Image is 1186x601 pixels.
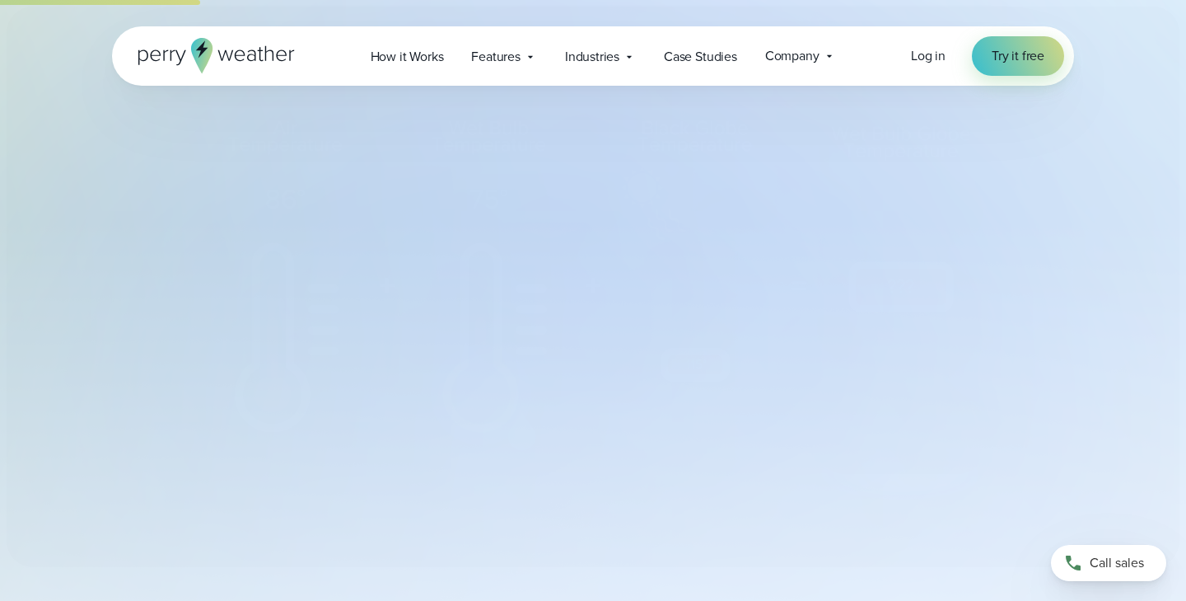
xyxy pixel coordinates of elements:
span: Company [765,46,819,66]
span: Log in [911,46,946,65]
a: Log in [911,46,946,66]
span: Try it free [992,46,1044,66]
span: Features [471,47,521,67]
a: How it Works [357,40,458,73]
a: Call sales [1051,545,1166,581]
a: Case Studies [650,40,751,73]
span: Case Studies [664,47,737,67]
span: Call sales [1090,553,1144,573]
a: Try it free [972,36,1064,76]
span: Industries [565,47,619,67]
span: How it Works [371,47,444,67]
